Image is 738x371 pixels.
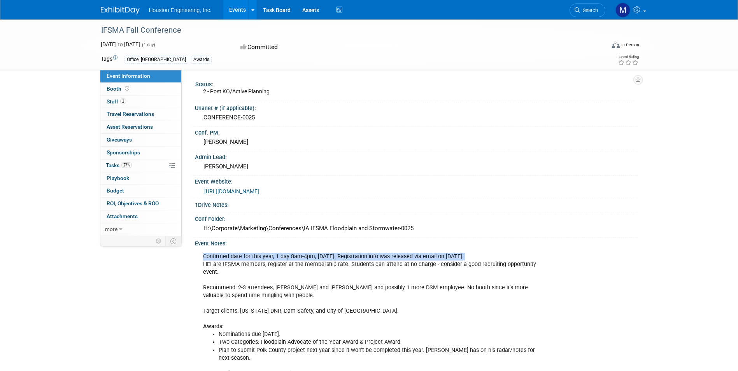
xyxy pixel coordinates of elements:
[100,70,181,82] a: Event Information
[201,222,632,234] div: H:\Corporate\Marketing\Conferences\IA IFSMA Floodplain and Stormwater-0025
[580,7,598,13] span: Search
[100,185,181,197] a: Budget
[219,338,547,346] li: Two Categories: Floodplain Advocate of the Year Award & Project Award
[107,200,159,206] span: ROI, Objectives & ROO
[107,136,132,143] span: Giveaways
[100,96,181,108] a: Staff2
[107,175,129,181] span: Playbook
[238,40,410,54] div: Committed
[101,7,140,14] img: ExhibitDay
[107,187,124,194] span: Budget
[141,42,155,47] span: (1 day)
[117,41,124,47] span: to
[203,88,270,94] span: 2 - Post KO/Active Planning
[615,3,630,17] img: Mark Jacobs
[121,162,132,168] span: 27%
[191,56,212,64] div: Awards
[201,112,632,124] div: CONFERENCE-0025
[201,161,632,173] div: [PERSON_NAME]
[152,236,166,246] td: Personalize Event Tab Strip
[621,42,639,48] div: In-Person
[107,111,154,117] span: Travel Reservations
[149,7,212,13] span: Houston Engineering, Inc.
[107,149,140,156] span: Sponsorships
[100,134,181,146] a: Giveaways
[106,162,132,168] span: Tasks
[98,23,594,37] div: IFSMA Fall Conference
[107,86,131,92] span: Booth
[100,172,181,185] a: Playbook
[124,56,188,64] div: Office: [GEOGRAPHIC_DATA]
[100,223,181,236] a: more
[100,83,181,95] a: Booth
[195,238,638,247] div: Event Notes:
[570,3,605,17] a: Search
[201,136,632,148] div: [PERSON_NAME]
[195,213,638,223] div: Conf Folder:
[120,98,126,104] span: 2
[195,102,638,112] div: Unanet # (if applicable):
[612,42,620,48] img: Format-Inperson.png
[559,40,640,52] div: Event Format
[203,323,224,330] b: Awards:
[219,331,547,338] li: Nominations due [DATE].
[107,98,126,105] span: Staff
[107,213,138,219] span: Attachments
[101,41,140,47] span: [DATE] [DATE]
[195,79,634,88] div: Status:
[100,210,181,223] a: Attachments
[100,159,181,172] a: Tasks27%
[618,55,639,59] div: Event Rating
[101,55,117,64] td: Tags
[100,108,181,121] a: Travel Reservations
[165,236,181,246] td: Toggle Event Tabs
[105,226,117,232] span: more
[107,124,153,130] span: Asset Reservations
[123,86,131,91] span: Booth not reserved yet
[100,147,181,159] a: Sponsorships
[195,199,638,209] div: 1Drive Notes:
[195,176,638,185] div: Event Website:
[204,188,259,194] a: [URL][DOMAIN_NAME]
[107,73,150,79] span: Event Information
[195,127,638,136] div: Conf. PM:
[219,346,547,362] li: Plan to submit Polk County project next year since it won't be completed this year. [PERSON_NAME]...
[195,151,638,161] div: Admin Lead:
[100,198,181,210] a: ROI, Objectives & ROO
[100,121,181,133] a: Asset Reservations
